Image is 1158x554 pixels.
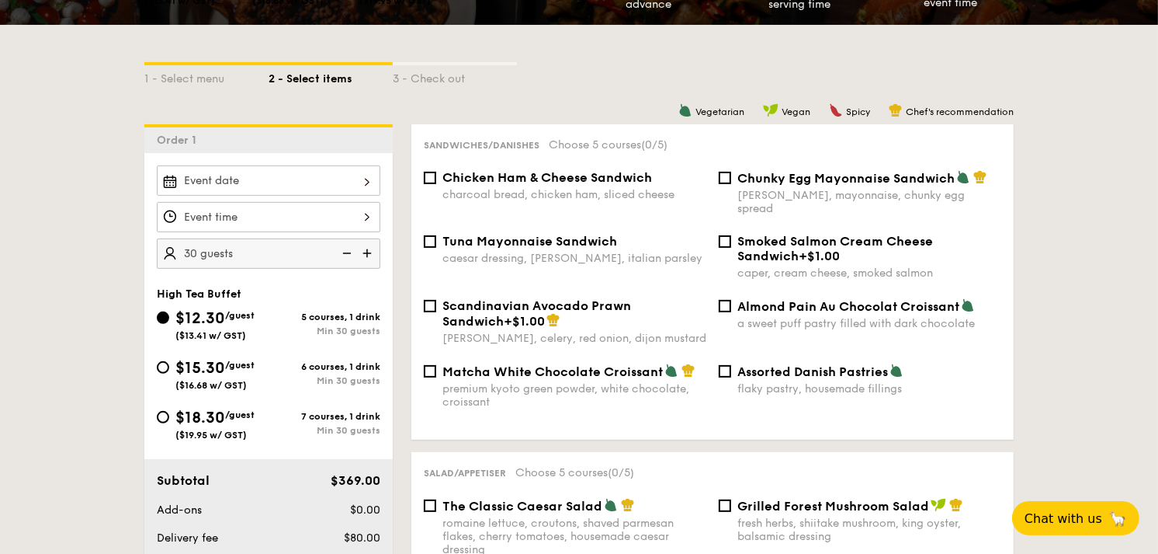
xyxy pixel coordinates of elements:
[269,312,380,322] div: 5 courses, 1 drink
[782,106,810,117] span: Vegan
[225,409,255,420] span: /guest
[737,171,955,186] span: Chunky Egg Mayonnaise Sandwich
[269,425,380,436] div: Min 30 guests
[269,65,393,87] div: 2 - Select items
[608,466,634,479] span: (0/5)
[225,360,255,371] span: /guest
[1025,511,1102,526] span: Chat with us
[1108,510,1127,528] span: 🦙
[225,310,255,321] span: /guest
[799,249,840,263] span: +$1.00
[906,106,1014,117] span: Chef's recommendation
[331,473,380,488] span: $369.00
[334,239,357,268] img: icon-reduce.1d2dbef1.svg
[973,170,987,184] img: icon-chef-hat.a58ddaea.svg
[504,314,545,329] span: +$1.00
[424,500,436,512] input: The Classic Caesar Saladromaine lettuce, croutons, shaved parmesan flakes, cherry tomatoes, house...
[424,300,436,312] input: Scandinavian Avocado Prawn Sandwich+$1.00[PERSON_NAME], celery, red onion, dijon mustard
[442,364,663,379] span: Matcha White Chocolate Croissant
[737,382,1001,395] div: flaky pastry, housemade fillings
[344,531,380,545] span: $80.00
[157,134,203,147] span: Order 1
[604,498,618,512] img: icon-vegetarian.fe4039eb.svg
[424,365,436,378] input: Matcha White Chocolate Croissantpremium kyoto green powder, white chocolate, croissant
[157,239,380,269] input: Number of guests
[269,361,380,372] div: 6 courses, 1 drink
[424,468,506,479] span: Salad/Appetiser
[442,170,652,185] span: Chicken Ham & Cheese Sandwich
[442,252,706,265] div: caesar dressing, [PERSON_NAME], italian parsley
[641,138,667,152] span: (0/5)
[931,498,946,512] img: icon-vegan.f8ff3823.svg
[269,411,380,422] div: 7 courses, 1 drink
[175,409,225,427] span: $18.30
[546,313,560,327] img: icon-chef-hat.a58ddaea.svg
[889,103,903,117] img: icon-chef-hat.a58ddaea.svg
[157,287,241,301] span: High Tea Buffet
[175,359,225,378] span: $15.30
[664,364,678,378] img: icon-vegetarian.fe4039eb.svg
[442,188,706,201] div: charcoal bread, chicken ham, sliced cheese
[719,172,731,184] input: Chunky Egg Mayonnaise Sandwich[PERSON_NAME], mayonnaise, chunky egg spread
[737,189,1001,215] div: [PERSON_NAME], mayonnaise, chunky egg spread
[737,234,933,263] span: Smoked Salmon Cream Cheese Sandwich
[175,430,247,441] span: ($19.95 w/ GST)
[737,517,1001,543] div: fresh herbs, shiitake mushroom, king oyster, balsamic dressing
[157,361,169,374] input: $15.30/guest($16.68 w/ GST)6 courses, 1 drinkMin 30 guests
[681,364,695,378] img: icon-chef-hat.a58ddaea.svg
[442,332,706,345] div: [PERSON_NAME], celery, red onion, dijon mustard
[737,267,1001,280] div: caper, cream cheese, smoked salmon
[737,364,888,379] span: Assorted Danish Pastries
[157,411,169,423] input: $18.30/guest($19.95 w/ GST)7 courses, 1 drinkMin 30 guests
[157,531,218,545] span: Delivery fee
[175,330,246,341] span: ($13.41 w/ GST)
[357,239,380,268] img: icon-add.58712e84.svg
[695,106,744,117] span: Vegetarian
[157,202,380,232] input: Event time
[763,103,778,117] img: icon-vegan.f8ff3823.svg
[949,498,963,512] img: icon-chef-hat.a58ddaea.svg
[719,365,731,378] input: Assorted Danish Pastriesflaky pastry, housemade fillings
[144,65,269,87] div: 1 - Select menu
[956,170,970,184] img: icon-vegetarian.fe4039eb.svg
[157,166,380,196] input: Event date
[737,499,929,514] span: Grilled Forest Mushroom Salad
[424,172,436,184] input: Chicken Ham & Cheese Sandwichcharcoal bread, chicken ham, sliced cheese
[737,317,1001,330] div: a sweet puff pastry filled with dark chocolate
[175,380,247,391] span: ($16.68 w/ GST)
[424,140,539,151] span: Sandwiches/Danishes
[961,298,975,312] img: icon-vegetarian.fe4039eb.svg
[846,106,870,117] span: Spicy
[442,234,617,249] span: Tuna Mayonnaise Sandwich
[269,375,380,386] div: Min 30 guests
[157,473,210,488] span: Subtotal
[157,503,202,517] span: Add-ons
[515,466,634,479] span: Choose 5 courses
[175,309,225,328] span: $12.30
[719,500,731,512] input: Grilled Forest Mushroom Saladfresh herbs, shiitake mushroom, king oyster, balsamic dressing
[719,300,731,312] input: Almond Pain Au Chocolat Croissanta sweet puff pastry filled with dark chocolate
[269,326,380,336] div: Min 30 guests
[1012,501,1139,535] button: Chat with us🦙
[549,138,667,152] span: Choose 5 courses
[678,103,692,117] img: icon-vegetarian.fe4039eb.svg
[393,65,517,87] div: 3 - Check out
[424,235,436,248] input: Tuna Mayonnaise Sandwichcaesar dressing, [PERSON_NAME], italian parsley
[829,103,843,117] img: icon-spicy.37a8142b.svg
[442,382,706,409] div: premium kyoto green powder, white chocolate, croissant
[719,235,731,248] input: Smoked Salmon Cream Cheese Sandwich+$1.00caper, cream cheese, smoked salmon
[442,298,631,329] span: Scandinavian Avocado Prawn Sandwich
[621,498,635,512] img: icon-chef-hat.a58ddaea.svg
[442,499,602,514] span: The Classic Caesar Salad
[157,312,169,324] input: $12.30/guest($13.41 w/ GST)5 courses, 1 drinkMin 30 guests
[737,299,959,314] span: Almond Pain Au Chocolat Croissant
[350,503,380,517] span: $0.00
[889,364,903,378] img: icon-vegetarian.fe4039eb.svg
